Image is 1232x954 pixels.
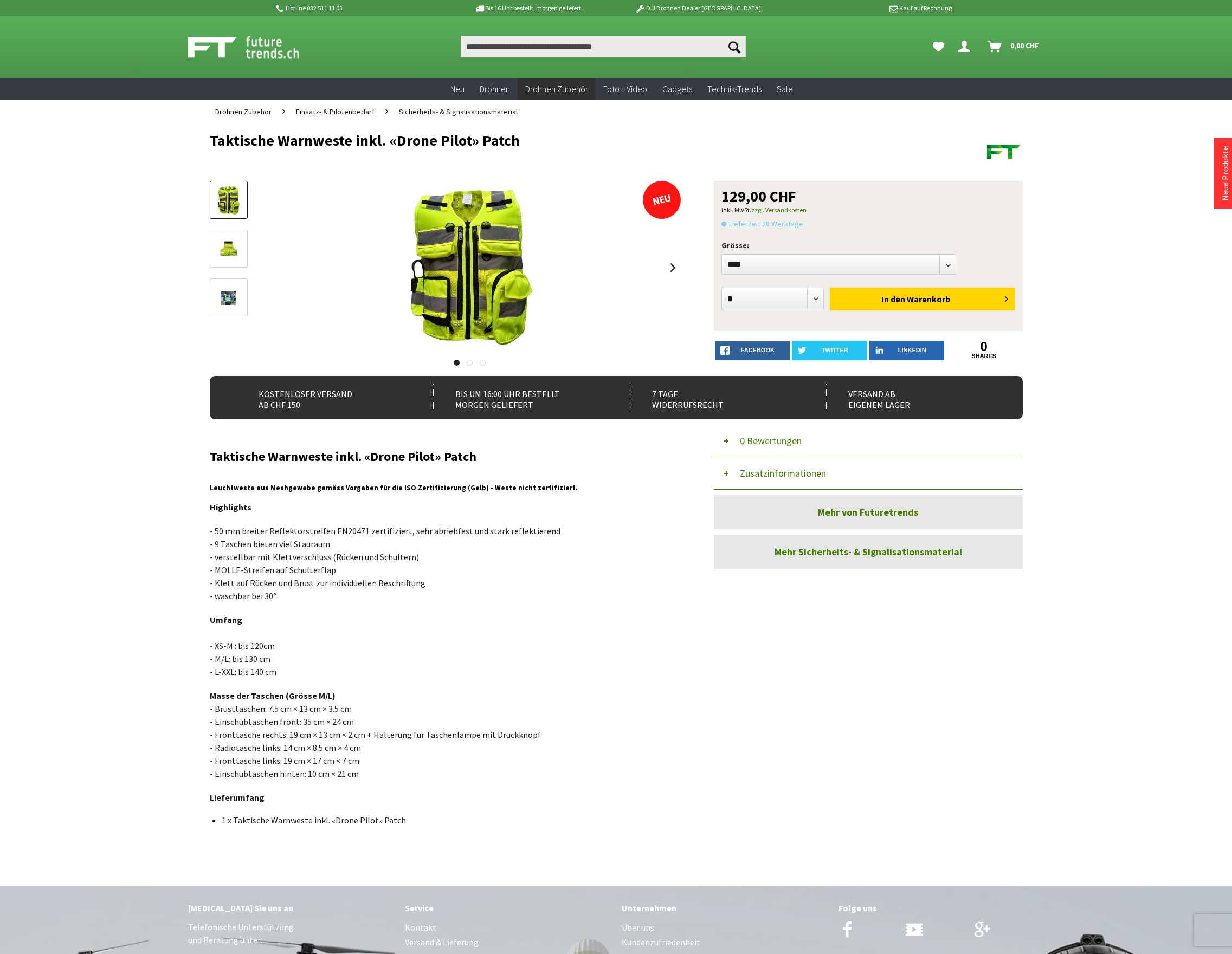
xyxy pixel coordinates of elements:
span: Einsatz- & Pilotenbedarf [296,107,375,116]
div: 7 Tage Widerrufsrecht [630,384,803,411]
a: Drohnen [472,78,518,100]
span: Leuchtweste aus Meshgewebe gemäss Vorgaben für die ISO Zertifizierung (Gelb) - Weste nicht zertif... [210,483,578,492]
strong: Masse der Taschen (Grösse M/L) [210,690,336,701]
span: Foto + Video [603,83,647,94]
span: Warenkorb [907,294,950,304]
div: Folge uns [838,901,1044,915]
a: Gadgets [655,78,700,100]
button: In den Warenkorb [830,288,1015,310]
input: Produkt, Marke, Kategorie, EAN, Artikelnummer… [461,36,746,57]
div: Unternehmen [622,901,828,915]
span: Drohnen Zubehör [215,107,272,116]
a: 0 [946,341,1022,353]
a: Foto + Video [596,78,655,100]
a: Technik-Trends [700,78,769,100]
p: inkl. MwSt. [721,204,1015,217]
div: Versand ab eigenem Lager [826,384,999,411]
a: Neue Produkte [1220,146,1230,201]
a: Neu [443,78,472,100]
button: Zusatzinformationen [714,457,1023,490]
span: twitter [822,347,848,353]
a: facebook [715,341,790,360]
a: Über uns [622,920,828,935]
div: Kostenloser Versand ab CHF 150 [237,384,410,411]
a: Meine Favoriten [927,36,950,57]
span: Lieferzeit 28 Werktage [721,217,803,230]
span: Sicherheits- & Signalisationsmaterial [399,107,518,116]
span: Technik-Trends [707,83,762,94]
button: 0 Bewertungen [714,425,1023,457]
a: Drohnen Zubehör [518,78,596,100]
strong: Highlights [210,502,251,512]
span: Neu [450,83,465,94]
a: Sale [769,78,801,100]
span: 0,00 CHF [1010,37,1039,54]
a: twitter [792,341,867,360]
p: Bis 16 Uhr bestellt, morgen geliefert. [444,2,613,15]
p: DJI Drohnen Dealer [GEOGRAPHIC_DATA] [613,2,782,15]
a: Kontakt [405,920,611,935]
p: Grösse: [721,239,1015,252]
a: Mehr von Futuretrends [714,495,1023,529]
p: - 50 mm breiter Reflektorstreifen EN20471 zertifiziert, sehr abriebfest und stark reflektierend -... [210,524,681,602]
strong: Lieferumfang [210,792,265,803]
div: [MEDICAL_DATA] Sie uns an [188,901,394,915]
span: Drohnen Zubehör [525,83,588,94]
span: Gadgets [662,83,692,94]
div: Service [405,901,611,915]
a: Sicherheits- & Signalisationsmaterial [394,100,523,124]
a: Kundenzufriedenheit [622,935,828,950]
li: 1 x Taktische Warnweste inkl. «Drone Pilot» Patch [222,815,673,826]
h2: Taktische Warnweste inkl. «Drone Pilot» Patch [210,450,681,464]
p: - XS-M : bis 120cm - M/L: bis 130 cm - L-XXL: bis 140 cm [210,613,681,678]
img: Taktische Warnweste inkl. «Drone Pilot» Patch [403,181,537,354]
a: Warenkorb [983,36,1044,57]
a: shares [946,353,1022,360]
a: Mehr Sicherheits- & Signalisationsmaterial [714,535,1023,569]
span: LinkedIn [898,347,926,353]
span: Sale [777,83,793,94]
a: zzgl. Versandkosten [751,206,807,214]
p: - Brusttaschen: 7.5 cm × 13 cm × 3.5 cm - Einschubtaschen front: 35 cm × 24 cm - Fronttasche rech... [210,689,681,780]
span: facebook [741,347,775,353]
a: Einsatz- & Pilotenbedarf [291,100,380,124]
a: Hi, Serdar - Dein Konto [954,36,979,57]
p: Kauf auf Rechnung [783,2,952,15]
a: Versand & Lieferung [405,935,611,950]
img: Futuretrends [985,132,1023,170]
button: Suchen [723,36,746,57]
p: Hotline 032 511 11 03 [275,2,444,15]
a: LinkedIn [869,341,945,360]
strong: Umfang [210,614,242,625]
img: Vorschau: Taktische Warnweste inkl. «Drone Pilot» Patch [216,185,241,216]
img: Shop Futuretrends - zur Startseite wechseln [188,34,323,61]
span: 129,00 CHF [721,189,796,204]
a: Drohnen Zubehör [210,100,277,124]
span: Drohnen [480,83,510,94]
div: Bis um 16:00 Uhr bestellt Morgen geliefert [433,384,606,411]
span: In den [881,294,905,304]
h1: Taktische Warnweste inkl. «Drone Pilot» Patch [210,132,860,148]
